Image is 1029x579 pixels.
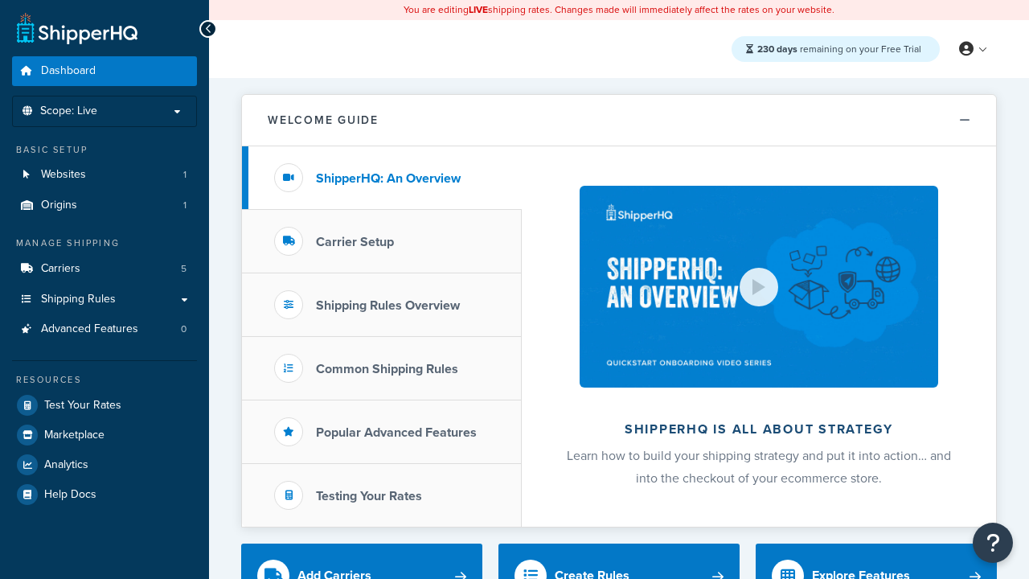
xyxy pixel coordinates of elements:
[757,42,921,56] span: remaining on your Free Trial
[12,285,197,314] a: Shipping Rules
[44,429,105,442] span: Marketplace
[12,314,197,344] a: Advanced Features0
[44,488,96,502] span: Help Docs
[41,293,116,306] span: Shipping Rules
[973,523,1013,563] button: Open Resource Center
[41,64,96,78] span: Dashboard
[242,95,996,146] button: Welcome Guide
[12,143,197,157] div: Basic Setup
[316,235,394,249] h3: Carrier Setup
[41,322,138,336] span: Advanced Features
[183,168,187,182] span: 1
[12,191,197,220] li: Origins
[316,298,460,313] h3: Shipping Rules Overview
[469,2,488,17] b: LIVE
[12,480,197,509] a: Help Docs
[12,314,197,344] li: Advanced Features
[12,236,197,250] div: Manage Shipping
[580,186,938,388] img: ShipperHQ is all about strategy
[12,56,197,86] a: Dashboard
[316,171,461,186] h3: ShipperHQ: An Overview
[12,421,197,450] a: Marketplace
[757,42,797,56] strong: 230 days
[12,160,197,190] li: Websites
[44,458,88,472] span: Analytics
[316,362,458,376] h3: Common Shipping Rules
[41,262,80,276] span: Carriers
[316,425,477,440] h3: Popular Advanced Features
[41,199,77,212] span: Origins
[564,422,953,437] h2: ShipperHQ is all about strategy
[181,322,187,336] span: 0
[12,450,197,479] a: Analytics
[40,105,97,118] span: Scope: Live
[12,373,197,387] div: Resources
[12,254,197,284] a: Carriers5
[268,114,379,126] h2: Welcome Guide
[567,446,951,487] span: Learn how to build your shipping strategy and put it into action… and into the checkout of your e...
[41,168,86,182] span: Websites
[44,399,121,413] span: Test Your Rates
[183,199,187,212] span: 1
[12,191,197,220] a: Origins1
[12,391,197,420] a: Test Your Rates
[12,160,197,190] a: Websites1
[12,254,197,284] li: Carriers
[316,489,422,503] h3: Testing Your Rates
[181,262,187,276] span: 5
